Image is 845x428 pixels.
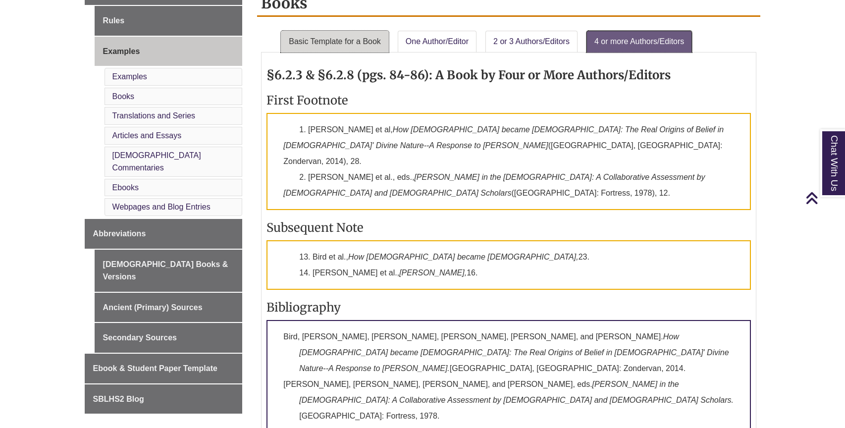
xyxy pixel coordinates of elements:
span: SBLHS2 Blog [93,395,144,403]
span: [PERSON_NAME], [PERSON_NAME], [PERSON_NAME], and [PERSON_NAME], eds. [GEOGRAPHIC_DATA]: Fortress,... [283,380,734,420]
h3: Subsequent Note [266,220,751,235]
span: 14. [PERSON_NAME] et al., 16. [299,268,477,277]
a: SBLHS2 Blog [85,384,243,414]
em: How [DEMOGRAPHIC_DATA] became [DEMOGRAPHIC_DATA], [348,253,579,261]
a: Ebooks [112,183,139,192]
a: Webpages and Blog Entries [112,203,211,211]
a: Ancient (Primary) Sources [95,293,243,322]
a: Back to Top [805,191,843,205]
a: [DEMOGRAPHIC_DATA] Commentaries [112,151,201,172]
a: Books [112,92,134,101]
em: [PERSON_NAME], [399,268,467,277]
h3: Bibliography [266,300,751,315]
a: Articles and Essays [112,131,182,140]
em: How [DEMOGRAPHIC_DATA] became [DEMOGRAPHIC_DATA]: The Real Origins of Belief in [DEMOGRAPHIC_DATA... [283,125,724,150]
a: [DEMOGRAPHIC_DATA] Books & Versions [95,250,243,292]
a: 2 or 3 Authors/Editors [485,31,578,53]
a: Ebook & Student Paper Template [85,354,243,383]
strong: §6.2.3 & §6.2.8 (pgs. 84-86): A Book by Four or More Authors/Editors [266,67,671,83]
span: 2. [PERSON_NAME] et al., eds., ([GEOGRAPHIC_DATA]: Fortress, 1978), 12. [283,173,705,197]
a: Abbreviations [85,219,243,249]
a: Basic Template for a Book [281,31,389,53]
span: Ebook & Student Paper Template [93,364,217,373]
a: Examples [95,37,243,66]
p: 13. Bird et al., 23. [266,240,751,290]
a: Rules [95,6,243,36]
a: 4 or more Authors/Editors [586,31,692,53]
a: One Author/Editor [398,31,476,53]
a: Secondary Sources [95,323,243,353]
em: How [DEMOGRAPHIC_DATA] became [DEMOGRAPHIC_DATA]: The Real Origins of Belief in [DEMOGRAPHIC_DATA... [299,332,729,373]
a: Translations and Series [112,111,196,120]
a: Examples [112,72,147,81]
em: [PERSON_NAME] in the [DEMOGRAPHIC_DATA]: A Collaborative Assessment by [DEMOGRAPHIC_DATA] and [DE... [283,173,705,197]
span: Abbreviations [93,229,146,238]
em: [PERSON_NAME] in the [DEMOGRAPHIC_DATA]: A Collaborative Assessment by [DEMOGRAPHIC_DATA] and [DE... [299,380,734,404]
h3: First Footnote [266,93,751,108]
p: 1. [PERSON_NAME] et al, ([GEOGRAPHIC_DATA], [GEOGRAPHIC_DATA]: Zondervan, 2014), 28. [266,113,751,210]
